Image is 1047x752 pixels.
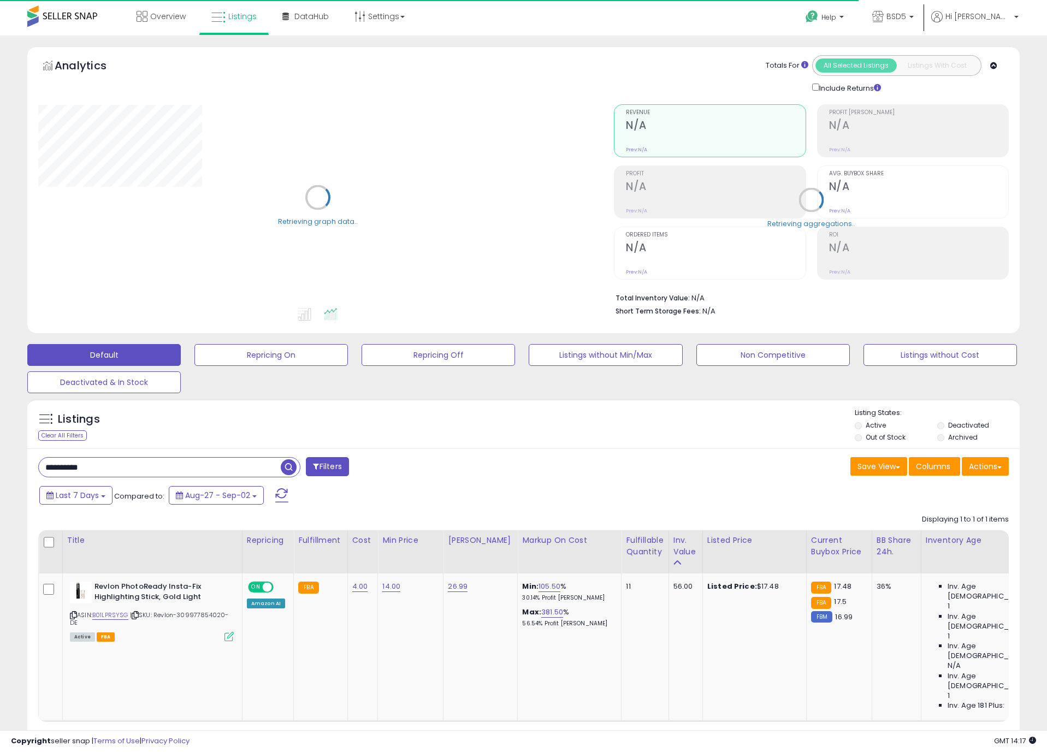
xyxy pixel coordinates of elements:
div: Title [67,535,238,546]
button: Non Competitive [696,344,850,366]
div: Displaying 1 to 1 of 1 items [922,514,1009,525]
b: Max: [522,607,541,617]
button: Columns [909,457,960,476]
button: Deactivated & In Stock [27,371,181,393]
div: Cost [352,535,374,546]
img: 41-M4M53l1L._SL40_.jpg [70,582,92,603]
h5: Analytics [55,58,128,76]
p: 56.54% Profit [PERSON_NAME] [522,620,613,627]
th: The percentage added to the cost of goods (COGS) that forms the calculator for Min & Max prices. [518,530,622,573]
div: Retrieving graph data.. [278,216,358,226]
span: Hi [PERSON_NAME] [945,11,1011,22]
div: Include Returns [804,81,894,93]
a: Terms of Use [93,736,140,746]
div: 56.00 [673,582,694,591]
span: 17.5 [834,596,847,607]
div: Markup on Cost [522,535,617,546]
label: Active [866,421,886,430]
button: Repricing Off [362,344,515,366]
button: Listings With Cost [896,58,978,73]
span: FBA [97,632,115,642]
span: 1 [948,631,950,641]
h5: Listings [58,412,100,427]
a: B01LPRSYSG [92,611,128,620]
div: Amazon AI [247,599,285,608]
button: Default [27,344,181,366]
span: 17.48 [834,581,851,591]
a: 105.50 [539,581,560,592]
div: ASIN: [70,582,234,640]
div: % [522,582,613,602]
div: Inv. value [673,535,698,558]
span: 2025-09-10 14:17 GMT [994,736,1036,746]
div: Fulfillable Quantity [626,535,664,558]
a: Help [797,2,855,35]
div: Fulfillment [298,535,342,546]
span: Listings [228,11,257,22]
label: Deactivated [948,421,989,430]
span: Overview [150,11,186,22]
div: Retrieving aggregations.. [767,218,855,228]
span: Columns [916,461,950,472]
span: OFF [272,583,289,592]
span: ON [249,583,263,592]
a: 4.00 [352,581,368,592]
div: Listed Price [707,535,802,546]
span: | SKU: Revlon-309977854020-DE [70,611,229,627]
div: 36% [877,582,913,591]
span: All listings currently available for purchase on Amazon [70,632,95,642]
a: 381.50 [541,607,563,618]
button: Aug-27 - Sep-02 [169,486,264,505]
span: 16.99 [835,612,853,622]
small: FBM [811,611,832,623]
button: Repricing On [194,344,348,366]
span: Inv. Age 181 Plus: [948,701,1005,710]
small: FBA [811,582,831,594]
a: Privacy Policy [141,736,190,746]
div: Current Buybox Price [811,535,867,558]
button: Save View [850,457,907,476]
button: Filters [306,457,348,476]
a: 26.99 [448,581,468,592]
small: FBA [811,597,831,609]
b: Revlon PhotoReady Insta-Fix Highlighting Stick, Gold Light [94,582,227,605]
span: N/A [948,661,961,671]
i: Get Help [805,10,819,23]
button: Listings without Min/Max [529,344,682,366]
div: seller snap | | [11,736,190,747]
div: % [522,607,613,627]
b: Listed Price: [707,581,757,591]
div: BB Share 24h. [877,535,916,558]
a: Hi [PERSON_NAME] [931,11,1019,35]
span: BSD5 [886,11,906,22]
b: Min: [522,581,539,591]
strong: Copyright [11,736,51,746]
span: 1 [948,691,950,701]
span: Help [821,13,836,22]
div: Min Price [382,535,439,546]
label: Archived [948,433,978,442]
span: 1 [948,601,950,611]
div: 11 [626,582,660,591]
button: Listings without Cost [863,344,1017,366]
button: Last 7 Days [39,486,113,505]
a: 14.00 [382,581,400,592]
div: [PERSON_NAME] [448,535,513,546]
div: $17.48 [707,582,798,591]
button: Actions [962,457,1009,476]
p: 30.14% Profit [PERSON_NAME] [522,594,613,602]
div: Totals For [766,61,808,71]
span: Compared to: [114,491,164,501]
div: Repricing [247,535,289,546]
p: Listing States: [855,408,1020,418]
small: FBA [298,582,318,594]
label: Out of Stock [866,433,906,442]
div: Clear All Filters [38,430,87,441]
button: All Selected Listings [815,58,897,73]
span: DataHub [294,11,329,22]
span: Last 7 Days [56,490,99,501]
span: Aug-27 - Sep-02 [185,490,250,501]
